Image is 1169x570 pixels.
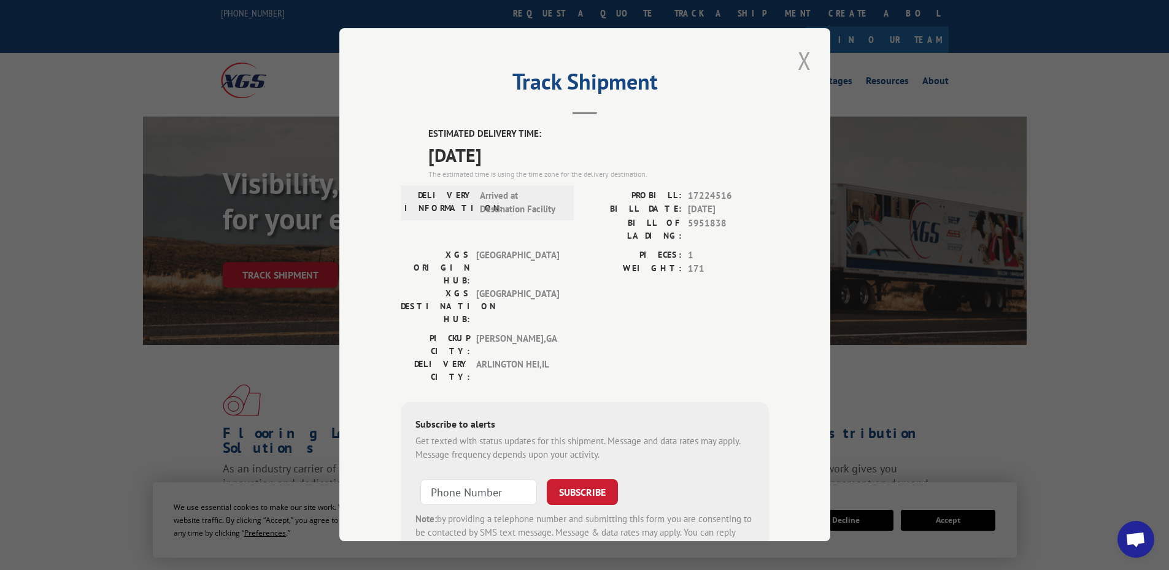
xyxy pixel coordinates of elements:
[428,128,769,142] label: ESTIMATED DELIVERY TIME:
[401,332,470,358] label: PICKUP CITY:
[476,358,559,383] span: ARLINGTON HEI , IL
[1117,521,1154,558] a: Open chat
[401,358,470,383] label: DELIVERY CITY:
[547,479,618,505] button: SUBSCRIBE
[688,189,769,203] span: 17224516
[415,512,754,554] div: by providing a telephone number and submitting this form you are consenting to be contacted by SM...
[585,189,682,203] label: PROBILL:
[688,248,769,263] span: 1
[401,73,769,96] h2: Track Shipment
[401,248,470,287] label: XGS ORIGIN HUB:
[401,287,470,326] label: XGS DESTINATION HUB:
[415,417,754,434] div: Subscribe to alerts
[688,203,769,217] span: [DATE]
[476,248,559,287] span: [GEOGRAPHIC_DATA]
[585,263,682,277] label: WEIGHT:
[688,217,769,242] span: 5951838
[476,332,559,358] span: [PERSON_NAME] , GA
[415,513,437,525] strong: Note:
[585,203,682,217] label: BILL DATE:
[585,248,682,263] label: PIECES:
[480,189,563,217] span: Arrived at Destination Facility
[420,479,537,505] input: Phone Number
[794,44,815,77] button: Close modal
[585,217,682,242] label: BILL OF LADING:
[404,189,474,217] label: DELIVERY INFORMATION:
[476,287,559,326] span: [GEOGRAPHIC_DATA]
[428,169,769,180] div: The estimated time is using the time zone for the delivery destination.
[428,141,769,169] span: [DATE]
[415,434,754,462] div: Get texted with status updates for this shipment. Message and data rates may apply. Message frequ...
[688,263,769,277] span: 171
